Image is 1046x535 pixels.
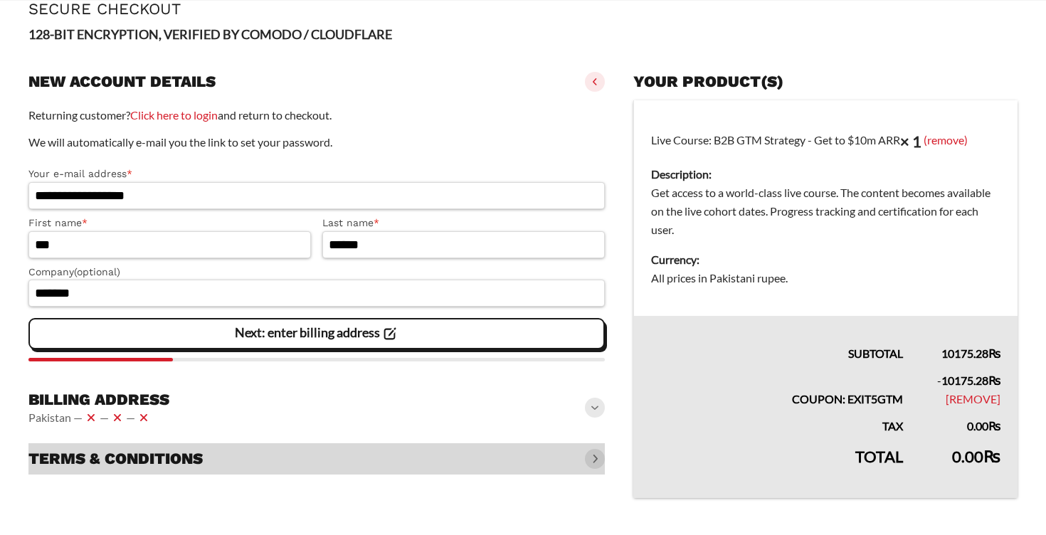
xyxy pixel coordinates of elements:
[941,374,1000,387] span: 10175.28
[28,166,605,182] label: Your e-mail address
[28,390,169,410] h3: Billing address
[988,419,1000,433] span: ₨
[28,409,169,426] vaadin-horizontal-layout: Pakistan — — —
[651,184,1000,239] dd: Get access to a world-class live course. The content becomes available on the live cohort dates. ...
[920,363,1018,408] td: -
[28,72,216,92] h3: New account details
[946,392,1000,406] a: Remove EXIT5GTM coupon
[634,408,921,435] th: Tax
[983,447,1000,466] span: ₨
[651,250,1000,269] dt: Currency:
[28,26,392,42] strong: 128-BIT ENCRYPTION, VERIFIED BY COMODO / CLOUDFLARE
[634,100,1018,317] td: Live Course: B2B GTM Strategy - Get to $10m ARR
[28,318,605,349] vaadin-button: Next: enter billing address
[130,108,218,122] a: Click here to login
[988,374,1000,387] span: ₨
[28,133,605,152] p: We will automatically e-mail you the link to set your password.
[634,316,921,363] th: Subtotal
[28,106,605,125] p: Returning customer? and return to checkout.
[651,269,1000,287] dd: All prices in Pakistani rupee.
[634,363,921,408] th: Coupon: EXIT5GTM
[941,346,1000,360] bdi: 10175.28
[74,266,120,277] span: (optional)
[967,419,1000,433] bdi: 0.00
[924,132,968,146] a: (remove)
[988,346,1000,360] span: ₨
[651,165,1000,184] dt: Description:
[952,447,1000,466] bdi: 0.00
[28,215,311,231] label: First name
[634,435,921,498] th: Total
[28,264,605,280] label: Company
[900,132,921,151] strong: × 1
[322,215,605,231] label: Last name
